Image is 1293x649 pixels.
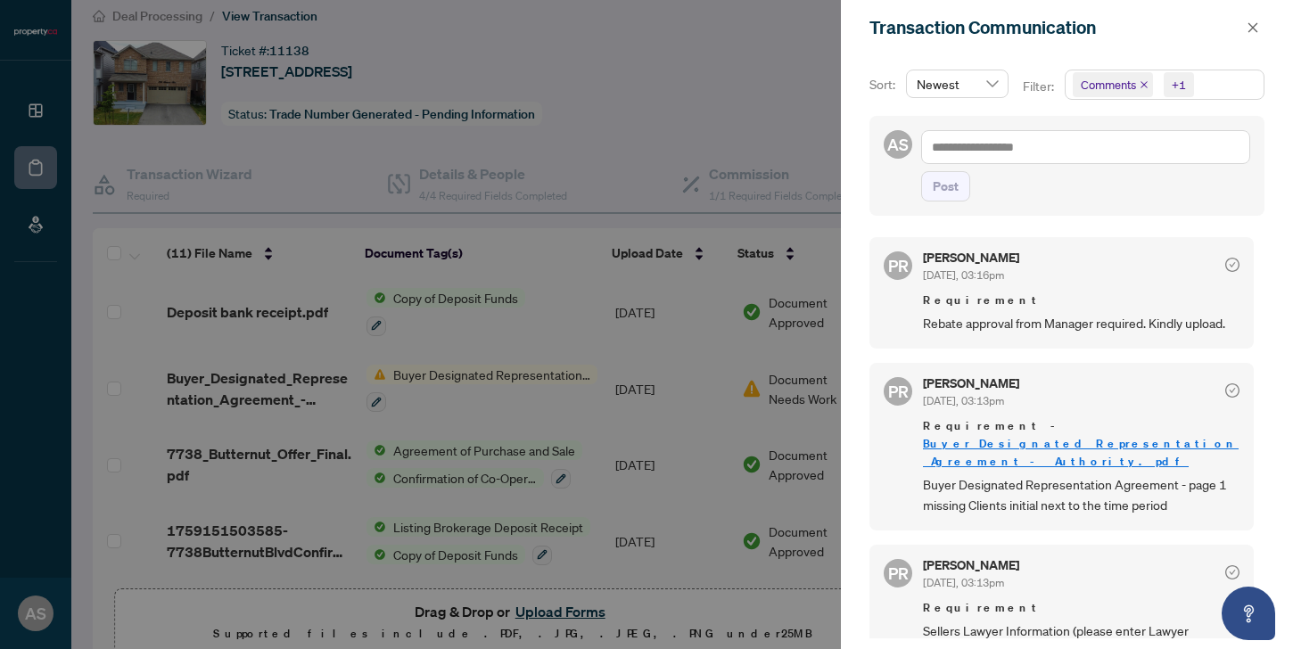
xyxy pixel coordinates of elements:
[1222,587,1275,640] button: Open asap
[921,171,970,201] button: Post
[887,132,909,157] span: AS
[923,313,1239,333] span: Rebate approval from Manager required. Kindly upload.
[923,559,1019,571] h5: [PERSON_NAME]
[869,75,899,94] p: Sort:
[923,394,1004,407] span: [DATE], 03:13pm
[1023,77,1057,96] p: Filter:
[923,474,1239,516] span: Buyer Designated Representation Agreement - page 1 missing Clients initial next to the time period
[1172,76,1186,94] div: +1
[923,377,1019,390] h5: [PERSON_NAME]
[1073,72,1153,97] span: Comments
[888,253,909,278] span: PR
[1140,80,1149,89] span: close
[888,379,909,404] span: PR
[1225,383,1239,398] span: check-circle
[923,292,1239,309] span: Requirement
[923,576,1004,589] span: [DATE], 03:13pm
[1225,258,1239,272] span: check-circle
[923,251,1019,264] h5: [PERSON_NAME]
[923,599,1239,617] span: Requirement
[1081,76,1136,94] span: Comments
[869,14,1241,41] div: Transaction Communication
[888,561,909,586] span: PR
[923,268,1004,282] span: [DATE], 03:16pm
[1247,21,1259,34] span: close
[923,436,1239,469] a: Buyer_Designated_Representation_Agreement_-_Authority.pdf
[917,70,998,97] span: Newest
[1225,565,1239,579] span: check-circle
[923,417,1239,471] span: Requirement -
